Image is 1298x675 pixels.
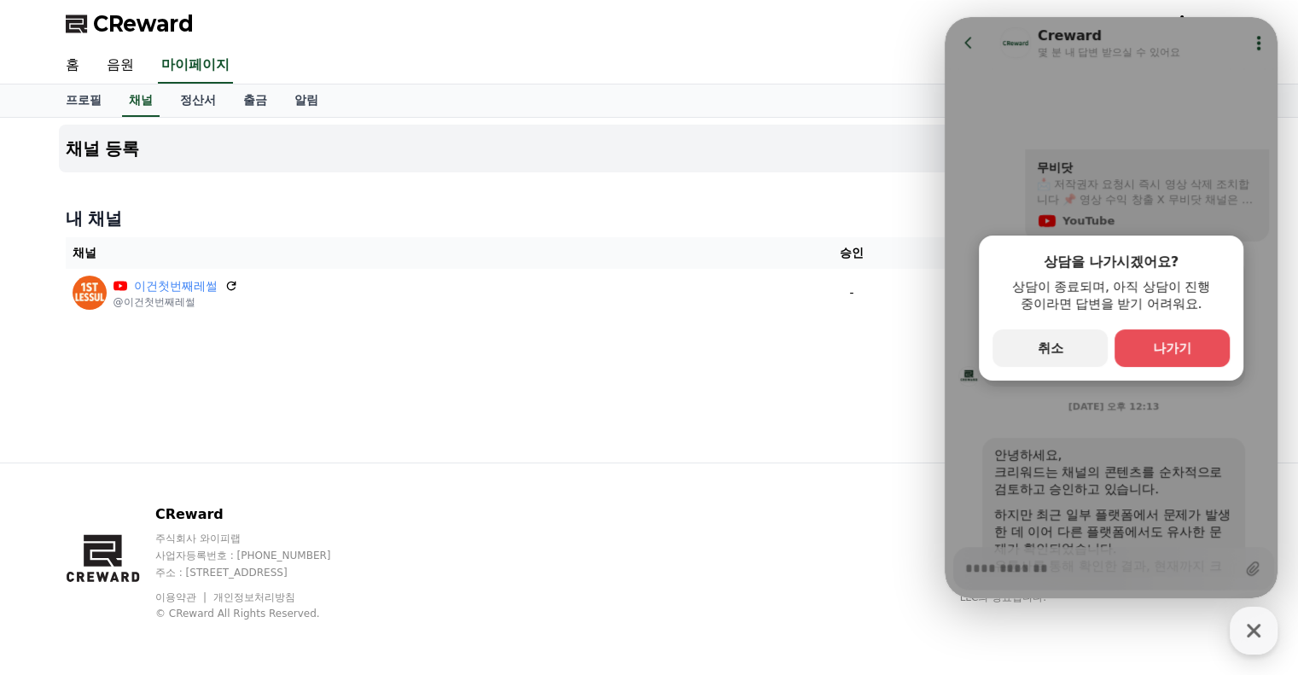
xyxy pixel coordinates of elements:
[777,237,927,269] th: 승인
[66,207,1233,230] h4: 내 채널
[114,295,238,309] p: @이건첫번째레썰
[155,504,364,525] p: CReward
[93,10,194,38] span: CReward
[73,276,107,310] img: 이건첫번째레썰
[66,10,194,38] a: CReward
[158,48,233,84] a: 마이페이지
[155,607,364,620] p: © CReward All Rights Reserved.
[52,84,115,117] a: 프로필
[122,84,160,117] a: 채널
[59,125,1240,172] button: 채널 등록
[134,277,218,295] a: 이건첫번째레썰
[281,84,332,117] a: 알림
[230,84,281,117] a: 출금
[926,237,1232,269] th: 상태
[155,549,364,562] p: 사업자등록번호 : [PHONE_NUMBER]
[93,48,148,84] a: 음원
[66,237,777,269] th: 채널
[945,17,1278,598] iframe: Channel chat
[52,48,93,84] a: 홈
[213,591,295,603] a: 개인정보처리방침
[784,284,920,302] p: -
[155,591,209,603] a: 이용약관
[155,532,364,545] p: 주식회사 와이피랩
[166,84,230,117] a: 정산서
[155,566,364,579] p: 주소 : [STREET_ADDRESS]
[66,139,140,158] h4: 채널 등록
